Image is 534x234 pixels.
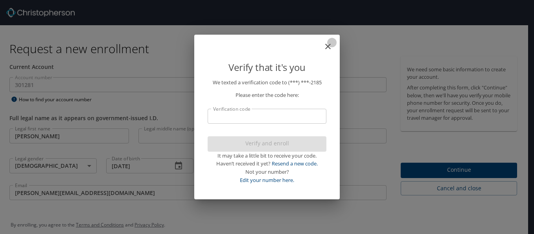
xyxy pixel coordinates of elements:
a: Resend a new code. [272,160,318,167]
p: Verify that it's you [208,60,326,75]
div: Haven’t received it yet? [208,160,326,168]
p: We texted a verification code to (***) ***- 2185 [208,78,326,87]
a: Edit your number here. [240,176,294,184]
p: Please enter the code here: [208,91,326,99]
div: Not your number? [208,168,326,176]
button: close [327,38,337,47]
div: It may take a little bit to receive your code. [208,152,326,160]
